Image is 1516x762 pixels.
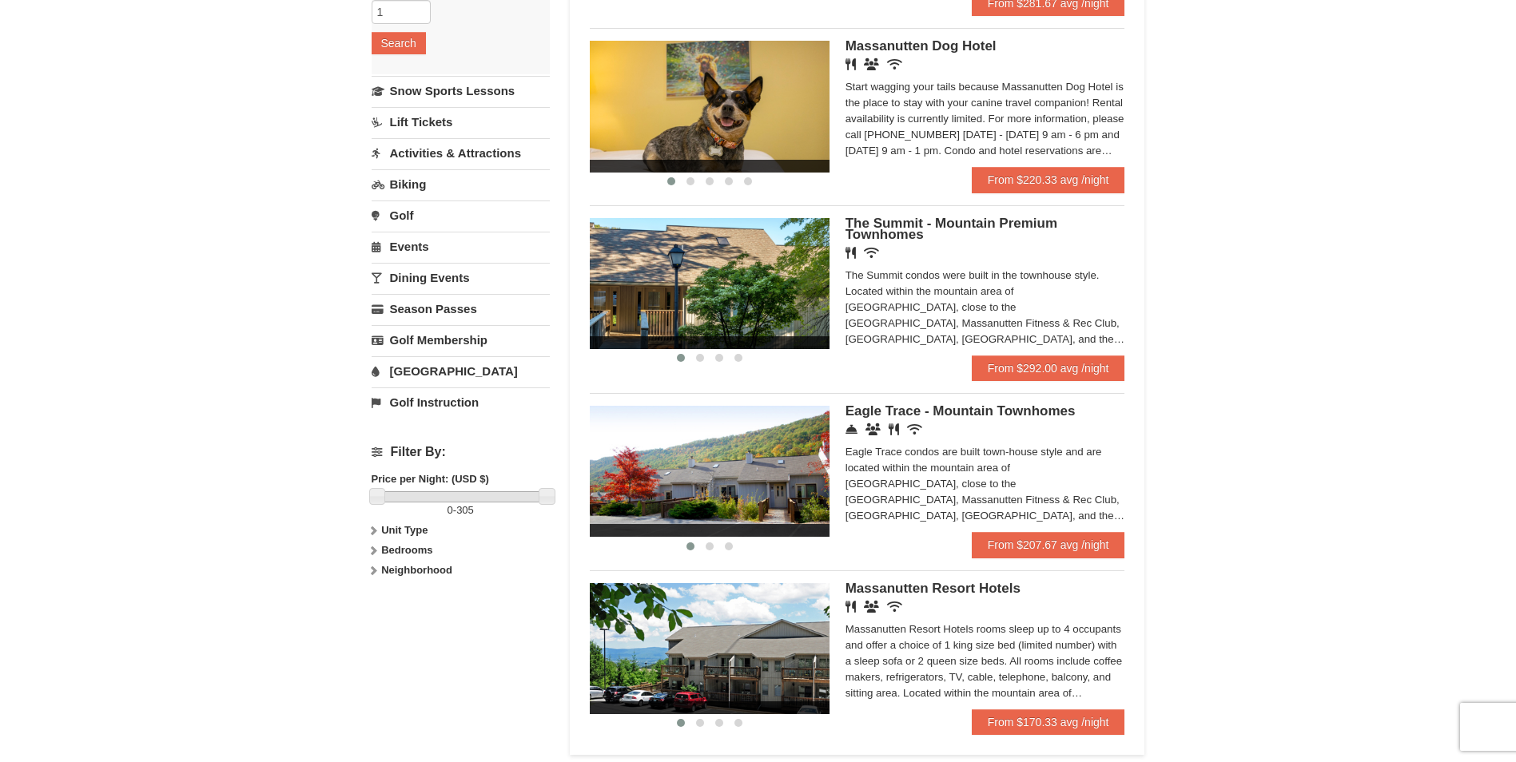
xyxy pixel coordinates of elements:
button: Search [372,32,426,54]
i: Concierge Desk [846,423,857,435]
span: The Summit - Mountain Premium Townhomes [846,216,1057,242]
span: Massanutten Dog Hotel [846,38,997,54]
span: Eagle Trace - Mountain Townhomes [846,403,1076,419]
i: Restaurant [846,601,856,613]
a: Dining Events [372,263,550,292]
a: Biking [372,169,550,199]
div: Start wagging your tails because Massanutten Dog Hotel is the place to stay with your canine trav... [846,79,1125,159]
i: Wireless Internet (free) [907,423,922,435]
a: Golf Instruction [372,387,550,417]
i: Restaurant [846,58,856,70]
a: Golf Membership [372,325,550,355]
div: Eagle Trace condos are built town-house style and are located within the mountain area of [GEOGRA... [846,444,1125,524]
i: Conference Facilities [865,423,881,435]
i: Banquet Facilities [864,58,879,70]
h4: Filter By: [372,445,550,459]
i: Wireless Internet (free) [887,58,902,70]
strong: Unit Type [381,524,428,536]
span: 305 [456,504,474,516]
a: [GEOGRAPHIC_DATA] [372,356,550,386]
strong: Neighborhood [381,564,452,576]
div: The Summit condos were built in the townhouse style. Located within the mountain area of [GEOGRAP... [846,268,1125,347]
a: Snow Sports Lessons [372,76,550,105]
a: From $207.67 avg /night [972,532,1125,558]
a: Lift Tickets [372,107,550,137]
span: 0 [448,504,453,516]
a: From $220.33 avg /night [972,167,1125,192]
a: Golf [372,200,550,230]
a: Activities & Attractions [372,138,550,168]
strong: Bedrooms [381,544,432,556]
i: Restaurant [846,247,856,259]
i: Restaurant [889,423,899,435]
i: Wireless Internet (free) [887,601,902,613]
i: Banquet Facilities [864,601,879,613]
strong: Price per Night: (USD $) [372,473,489,485]
a: From $292.00 avg /night [972,355,1125,381]
a: From $170.33 avg /night [972,709,1125,735]
div: Massanutten Resort Hotels rooms sleep up to 4 occupants and offer a choice of 1 king size bed (li... [846,621,1125,701]
span: Massanutten Resort Hotels [846,581,1021,596]
a: Events [372,232,550,261]
i: Wireless Internet (free) [864,247,879,259]
a: Season Passes [372,294,550,323]
label: - [372,502,550,518]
